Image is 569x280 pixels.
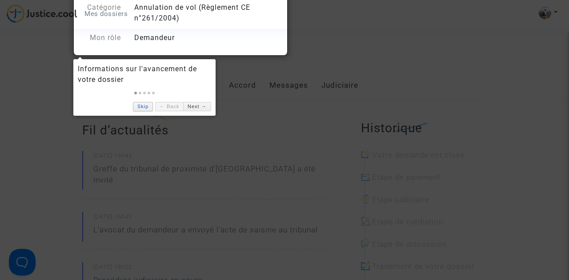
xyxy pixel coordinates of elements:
div: Demandeur [128,32,284,43]
a: Skip [133,102,153,111]
div: Catégorie [76,2,128,24]
a: ← Back [155,102,183,111]
div: Informations sur l'avancement de votre dossier [78,64,211,85]
a: Next → [183,102,211,111]
div: Annulation de vol (Règlement CE n°261/2004) [128,2,284,24]
div: Mon rôle [76,32,128,43]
